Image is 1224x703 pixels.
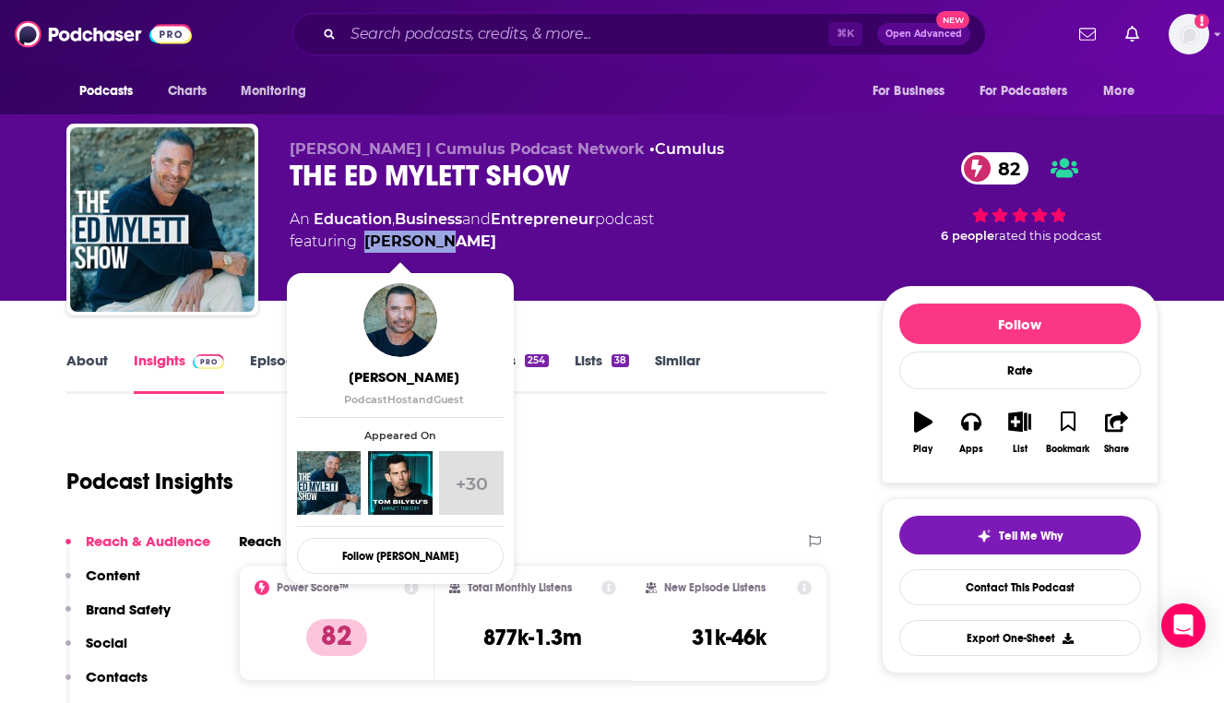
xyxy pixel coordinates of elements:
[66,351,108,394] a: About
[828,22,862,46] span: ⌘ K
[228,74,330,109] button: open menu
[65,532,210,566] button: Reach & Audience
[364,231,496,253] a: Ed Mylett
[1013,444,1028,455] div: List
[1169,14,1209,54] button: Show profile menu
[959,444,983,455] div: Apps
[468,581,572,594] h2: Total Monthly Listens
[277,581,349,594] h2: Power Score™
[368,451,432,515] img: Tom Bilyeu's Impact Theory
[649,140,724,158] span: •
[977,529,992,543] img: tell me why sparkle
[301,368,507,386] span: [PERSON_NAME]
[995,399,1043,466] button: List
[899,620,1141,656] button: Export One-Sheet
[314,210,392,228] a: Education
[1090,74,1158,109] button: open menu
[241,78,306,104] span: Monitoring
[968,74,1095,109] button: open menu
[882,140,1159,255] div: 82 6 peoplerated this podcast
[412,393,434,406] span: and
[86,601,171,618] p: Brand Safety
[297,451,361,515] img: THE ED MYLETT SHOW
[483,624,582,651] h3: 877k-1.3m
[692,624,766,651] h3: 31k-46k
[86,668,148,685] p: Contacts
[392,210,395,228] span: ,
[575,351,629,394] a: Lists38
[65,566,140,601] button: Content
[961,152,1029,185] a: 82
[66,74,158,109] button: open menu
[79,78,134,104] span: Podcasts
[462,210,491,228] span: and
[655,140,724,158] a: Cumulus
[1161,603,1206,648] div: Open Intercom Messenger
[1169,14,1209,54] span: Logged in as JamesRod2024
[1072,18,1103,50] a: Show notifications dropdown
[1169,14,1209,54] img: User Profile
[1092,399,1140,466] button: Share
[344,393,464,406] span: Podcast Host Guest
[439,451,503,515] a: +30
[343,19,828,49] input: Search podcasts, credits, & more...
[877,23,970,45] button: Open AdvancedNew
[86,532,210,550] p: Reach & Audience
[947,399,995,466] button: Apps
[1044,399,1092,466] button: Bookmark
[239,532,281,550] h2: Reach
[899,516,1141,554] button: tell me why sparkleTell Me Why
[70,127,255,312] img: THE ED MYLETT SHOW
[395,210,462,228] a: Business
[134,351,225,394] a: InsightsPodchaser Pro
[1103,78,1135,104] span: More
[297,538,504,574] button: Follow [PERSON_NAME]
[301,368,507,406] a: [PERSON_NAME]PodcastHostandGuest
[193,354,225,369] img: Podchaser Pro
[65,634,127,668] button: Social
[899,569,1141,605] a: Contact This Podcast
[292,13,986,55] div: Search podcasts, credits, & more...
[363,283,437,357] img: Ed Mylett
[1194,14,1209,29] svg: Add a profile image
[860,74,969,109] button: open menu
[873,78,945,104] span: For Business
[899,304,1141,344] button: Follow
[86,634,127,651] p: Social
[612,354,629,367] div: 38
[65,668,148,702] button: Contacts
[86,566,140,584] p: Content
[899,351,1141,389] div: Rate
[297,429,504,442] span: Appeared On
[250,351,343,394] a: Episodes700
[941,229,994,243] span: 6 people
[980,78,1068,104] span: For Podcasters
[664,581,766,594] h2: New Episode Listens
[936,11,969,29] span: New
[66,468,233,495] h1: Podcast Insights
[290,140,645,158] span: [PERSON_NAME] | Cumulus Podcast Network
[156,74,219,109] a: Charts
[899,399,947,466] button: Play
[168,78,208,104] span: Charts
[306,619,367,656] p: 82
[994,229,1101,243] span: rated this podcast
[655,351,700,394] a: Similar
[980,152,1029,185] span: 82
[1104,444,1129,455] div: Share
[491,210,595,228] a: Entrepreneur
[65,601,171,635] button: Brand Safety
[525,354,548,367] div: 254
[1118,18,1147,50] a: Show notifications dropdown
[290,231,654,253] span: featuring
[885,30,962,39] span: Open Advanced
[1046,444,1089,455] div: Bookmark
[913,444,933,455] div: Play
[999,529,1063,543] span: Tell Me Why
[15,17,192,52] img: Podchaser - Follow, Share and Rate Podcasts
[290,209,654,253] div: An podcast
